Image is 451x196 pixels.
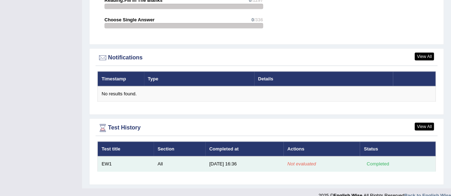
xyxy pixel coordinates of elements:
[254,71,393,86] th: Details
[254,17,263,22] span: /336
[251,17,254,22] span: 0
[154,157,205,171] td: All
[360,142,435,157] th: Status
[287,161,316,166] em: Not evaluated
[98,71,144,86] th: Timestamp
[98,157,154,171] td: EW1
[144,71,254,86] th: Type
[154,142,205,157] th: Section
[205,142,283,157] th: Completed at
[104,17,154,22] strong: Choose Single Answer
[97,53,436,63] div: Notifications
[415,123,434,131] a: View All
[415,53,434,60] a: View All
[98,142,154,157] th: Test title
[205,157,283,171] td: [DATE] 16:36
[97,123,436,133] div: Test History
[364,160,391,168] div: Completed
[102,91,431,97] div: No results found.
[283,142,360,157] th: Actions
